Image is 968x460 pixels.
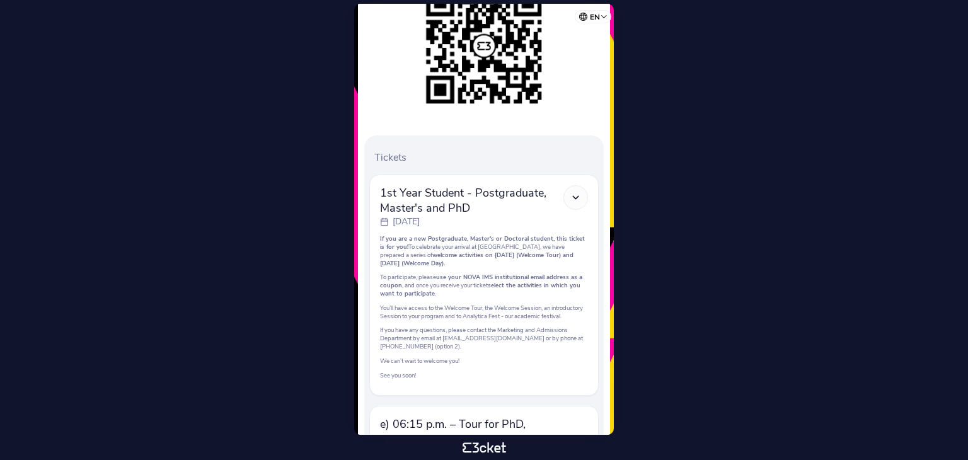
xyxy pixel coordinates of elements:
[380,273,588,297] p: To participate, please , and once you receive your ticket .
[380,273,582,289] strong: use your NOVA IMS institutional email address as a coupon
[380,281,580,297] strong: select the activities in which you want to participate
[380,304,588,320] p: You’ll have access to the Welcome Tour, the Welcome Session, an introductory Session to your prog...
[380,326,588,350] p: If you have any questions, please contact the Marketing and Admissions Department by email at [EM...
[380,251,573,267] strong: welcome activities on [DATE] (Welcome Tour) and [DATE] (Welcome Day).
[380,357,588,365] p: We can’t wait to welcome you!
[380,371,588,379] p: See you soon!
[380,185,563,216] span: 1st Year Student - Postgraduate, Master's and PhD
[374,151,599,164] p: Tickets
[393,216,420,228] p: [DATE]
[380,234,588,267] p: To celebrate your arrival at [GEOGRAPHIC_DATA], we have prepared a series of
[380,234,585,251] strong: If you are a new Postgraduate, Master's or Doctoral student, this ticket is for you!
